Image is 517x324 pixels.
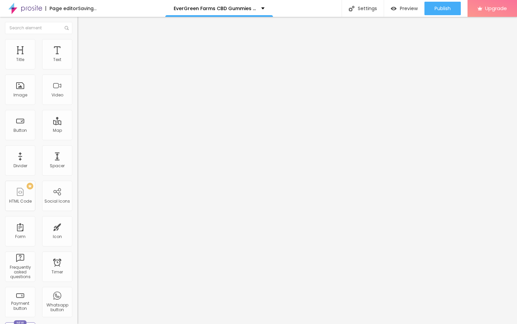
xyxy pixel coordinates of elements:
div: Timer [51,270,63,274]
div: HTML Code [9,199,32,204]
iframe: Editor [77,17,517,324]
input: Search element [5,22,72,34]
div: Divider [13,164,27,168]
img: view-1.svg [391,6,397,11]
div: Saving... [78,6,97,11]
div: Map [53,128,62,133]
p: EverGreen Farms CBD Gummies We Tested It For 90 Days. How does it work? [174,6,256,11]
div: Icon [53,234,62,239]
div: Spacer [50,164,65,168]
div: Page editor [45,6,78,11]
div: Text [53,57,61,62]
span: Upgrade [485,5,507,11]
button: Preview [384,2,424,15]
div: Button [13,128,27,133]
div: Payment button [7,301,33,311]
span: Preview [400,6,418,11]
div: Image [13,93,27,97]
img: Icone [65,26,69,30]
div: Video [51,93,63,97]
button: Publish [424,2,461,15]
div: Form [15,234,26,239]
div: Title [16,57,24,62]
div: Frequently asked questions [7,265,33,279]
span: Publish [435,6,451,11]
div: Social Icons [44,199,70,204]
div: Whatsapp button [44,303,70,313]
img: Icone [349,6,354,11]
